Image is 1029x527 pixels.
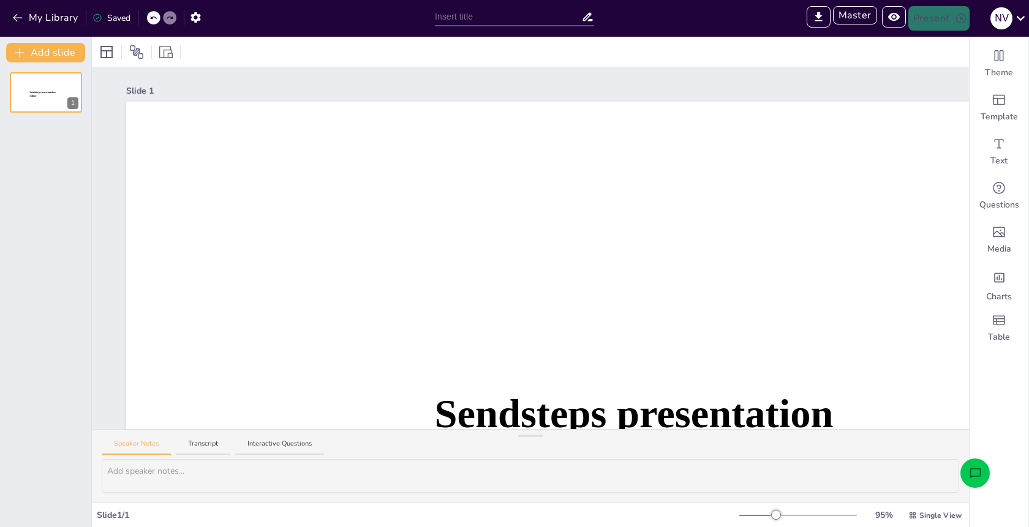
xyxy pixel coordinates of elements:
[129,45,144,59] span: Position
[988,331,1010,343] span: Table
[176,439,230,455] button: Transcript
[908,6,970,31] button: Present
[869,509,899,521] div: 95 %
[960,458,990,488] button: Open assistant chat
[981,111,1018,123] span: Template
[97,509,739,521] div: Slide 1 / 1
[807,6,831,31] span: Export to PowerPoint
[970,218,1028,262] div: Add images, graphics, shapes or video
[30,91,56,98] span: Sendsteps presentation editor
[833,6,882,31] span: Enter Master Mode
[987,243,1011,255] span: Media
[970,86,1028,130] div: Add ready made slides
[92,12,130,24] div: Saved
[157,42,175,62] div: Resize presentation
[919,510,962,521] span: Single View
[10,72,82,113] div: Sendsteps presentation editor1
[970,174,1028,218] div: Get real-time input from your audience
[990,6,1012,31] button: N V
[985,67,1013,79] span: Theme
[833,6,877,24] button: Master
[67,97,78,109] div: 1
[435,8,581,26] input: Insert title
[882,6,908,31] span: Preview Presentation
[970,130,1028,174] div: Add text boxes
[990,7,1012,29] div: N V
[979,199,1019,211] span: Questions
[9,8,83,28] button: My Library
[6,43,85,62] button: Add slide
[235,439,324,455] button: Interactive Questions
[986,291,1012,303] span: Charts
[970,262,1028,306] div: Add charts and graphs
[102,439,171,455] button: Speaker Notes
[970,42,1028,86] div: Change the overall theme
[97,42,116,62] div: Layout
[970,306,1028,350] div: Add a table
[990,155,1008,167] span: Text
[435,392,834,493] span: Sendsteps presentation editor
